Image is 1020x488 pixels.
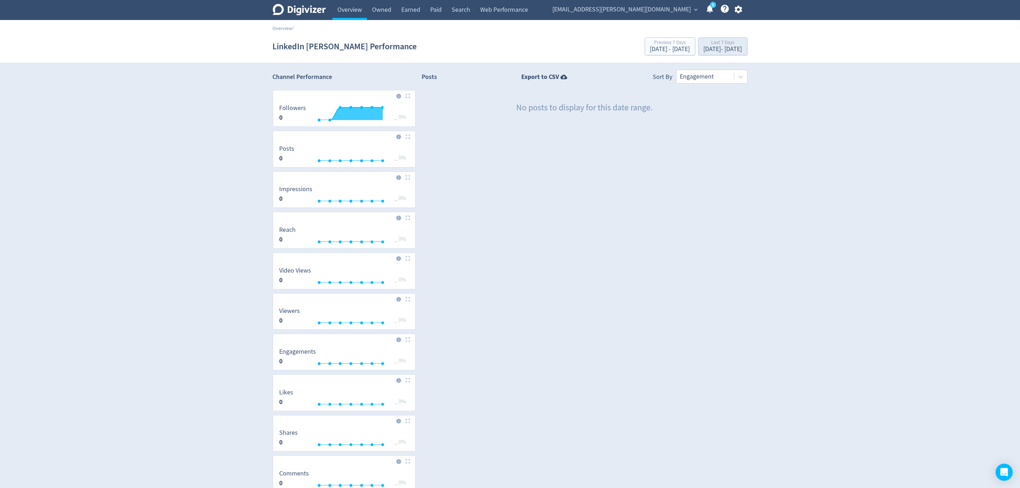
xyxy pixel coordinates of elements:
[406,215,410,220] img: Placeholder
[280,479,283,487] strong: 0
[276,389,412,408] svg: Likes 0
[395,235,406,243] span: _ 0%
[645,38,695,55] button: Previous 7 Days[DATE] - [DATE]
[712,3,714,8] text: 5
[406,459,410,464] img: Placeholder
[553,4,691,15] span: [EMAIL_ADDRESS][PERSON_NAME][DOMAIN_NAME]
[406,378,410,383] img: Placeholder
[276,308,412,327] svg: Viewers 0
[653,73,673,84] div: Sort By
[704,46,742,53] div: [DATE] - [DATE]
[280,104,306,112] dt: Followers
[280,194,283,203] strong: 0
[273,25,292,31] a: Overview
[395,317,406,324] span: _ 0%
[406,297,410,302] img: Placeholder
[280,235,283,244] strong: 0
[276,348,412,367] svg: Engagements 0
[406,175,410,180] img: Placeholder
[280,267,311,275] dt: Video Views
[273,35,417,58] h1: LinkedIn [PERSON_NAME] Performance
[273,73,416,81] h2: Channel Performance
[710,2,716,8] a: 5
[276,429,412,448] svg: Shares 0
[406,337,410,342] img: Placeholder
[280,154,283,163] strong: 0
[280,357,283,365] strong: 0
[698,38,748,55] button: Last 7 Days[DATE]- [DATE]
[650,46,690,53] div: [DATE] - [DATE]
[650,40,690,46] div: Previous 7 Days
[395,479,406,486] span: _ 0%
[280,388,293,397] dt: Likes
[280,429,298,437] dt: Shares
[276,105,412,124] svg: Followers 0
[395,357,406,364] span: _ 0%
[395,438,406,445] span: _ 0%
[280,469,309,478] dt: Comments
[280,348,316,356] dt: Engagements
[996,464,1013,481] div: Open Intercom Messenger
[406,94,410,98] img: Placeholder
[280,307,300,315] dt: Viewers
[280,113,283,122] strong: 0
[395,195,406,202] span: _ 0%
[280,185,313,193] dt: Impressions
[276,267,412,286] svg: Video Views 0
[276,145,412,164] svg: Posts 0
[395,276,406,283] span: _ 0%
[395,154,406,161] span: _ 0%
[395,114,406,121] span: _ 0%
[395,398,406,405] span: _ 0%
[280,398,283,406] strong: 0
[704,40,742,46] div: Last 7 Days
[517,102,653,114] p: No posts to display for this date range.
[422,73,437,84] h2: Posts
[280,226,296,234] dt: Reach
[406,134,410,139] img: Placeholder
[280,145,295,153] dt: Posts
[276,186,412,205] svg: Impressions 0
[280,276,283,284] strong: 0
[280,438,283,447] strong: 0
[693,6,699,13] span: expand_more
[292,25,294,31] span: /
[550,4,700,15] button: [EMAIL_ADDRESS][PERSON_NAME][DOMAIN_NAME]
[406,256,410,261] img: Placeholder
[406,419,410,423] img: Placeholder
[280,316,283,325] strong: 0
[276,226,412,245] svg: Reach 0
[521,73,559,81] strong: Export to CSV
